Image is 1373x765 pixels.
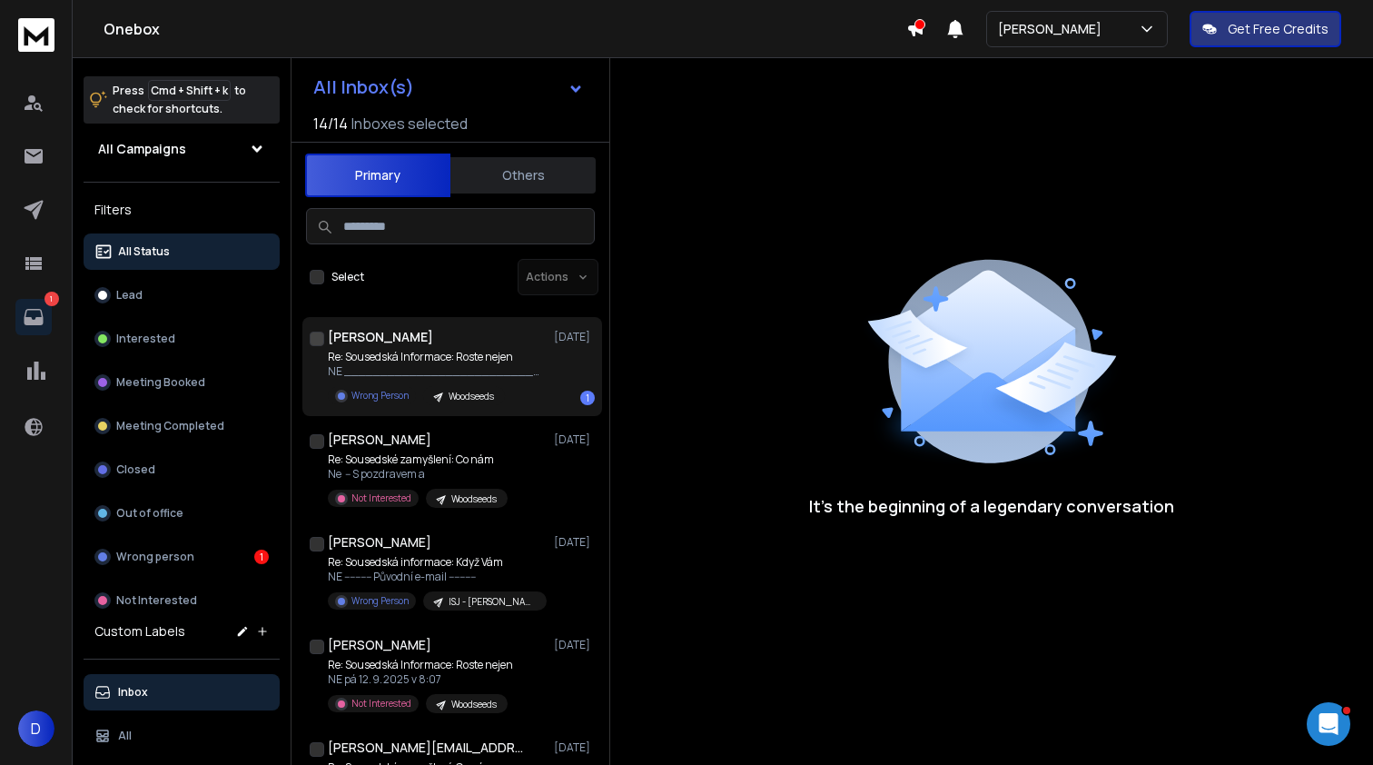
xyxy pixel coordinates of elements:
[328,364,546,379] p: NE ______________________________________________________________ > Od: "[PERSON_NAME]"
[580,391,595,405] div: 1
[116,375,205,390] p: Meeting Booked
[328,739,528,757] h1: [PERSON_NAME][EMAIL_ADDRESS][DOMAIN_NAME]
[94,622,185,641] h3: Custom Labels
[118,244,170,259] p: All Status
[328,555,546,570] p: Re: Sousedská informace: Když Vám
[84,131,280,167] button: All Campaigns
[118,685,148,700] p: Inbox
[451,698,497,711] p: Woodseeds
[1228,20,1329,38] p: Get Free Credits
[328,452,508,467] p: Re: Sousedské zamyšlení: Co nám
[328,328,433,346] h1: [PERSON_NAME]
[84,233,280,270] button: All Status
[351,594,409,608] p: Wrong Person
[98,140,186,158] h1: All Campaigns
[116,332,175,346] p: Interested
[254,550,269,564] div: 1
[116,506,183,521] p: Out of office
[84,452,280,488] button: Closed
[809,493,1174,519] p: It’s the beginning of a legendary conversation
[351,492,411,505] p: Not Interested
[116,550,194,564] p: Wrong person
[351,113,468,134] h3: Inboxes selected
[104,18,906,40] h1: Onebox
[305,154,450,197] button: Primary
[328,672,513,687] p: NE pá 12. 9. 2025 v 8:07
[1307,702,1350,746] iframe: Intercom live chat
[116,462,155,477] p: Closed
[554,535,595,550] p: [DATE]
[148,80,231,101] span: Cmd + Shift + k
[84,582,280,619] button: Not Interested
[18,710,54,747] button: D
[554,330,595,344] p: [DATE]
[84,364,280,401] button: Meeting Booked
[449,595,536,609] p: ISJ - [PERSON_NAME]
[299,69,598,105] button: All Inbox(s)
[84,197,280,223] h3: Filters
[84,408,280,444] button: Meeting Completed
[998,20,1109,38] p: [PERSON_NAME]
[44,292,59,306] p: 1
[328,350,546,364] p: Re: Sousedská Informace: Roste nejen
[113,82,246,118] p: Press to check for shortcuts.
[116,288,143,303] p: Lead
[328,431,431,449] h1: [PERSON_NAME]
[84,539,280,575] button: Wrong person1
[554,638,595,652] p: [DATE]
[328,533,431,551] h1: [PERSON_NAME]
[84,718,280,754] button: All
[116,593,197,608] p: Not Interested
[84,277,280,313] button: Lead
[118,729,132,743] p: All
[554,432,595,447] p: [DATE]
[351,389,409,402] p: Wrong Person
[328,467,508,482] p: Ne -- S pozdravem a
[84,674,280,710] button: Inbox
[15,299,52,335] a: 1
[313,78,414,96] h1: All Inbox(s)
[84,321,280,357] button: Interested
[331,270,364,284] label: Select
[116,419,224,433] p: Meeting Completed
[18,18,54,52] img: logo
[1190,11,1341,47] button: Get Free Credits
[84,495,280,532] button: Out of office
[554,740,595,755] p: [DATE]
[328,636,431,654] h1: [PERSON_NAME]
[328,570,546,584] p: NE ---------- Původní e-mail ----------
[351,697,411,710] p: Not Interested
[328,658,513,672] p: Re: Sousedská Informace: Roste nejen
[451,492,497,506] p: Woodseeds
[313,113,348,134] span: 14 / 14
[450,155,596,195] button: Others
[449,390,494,403] p: Woodseeds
